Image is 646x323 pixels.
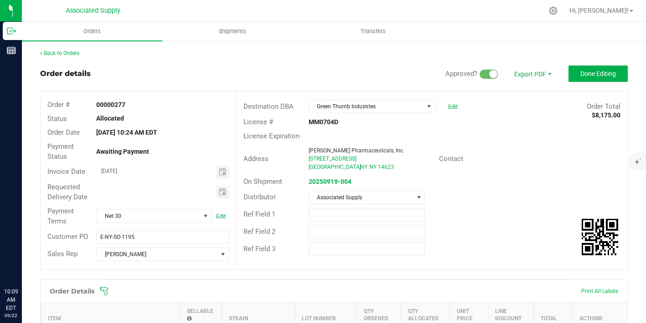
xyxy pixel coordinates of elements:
div: Manage settings [548,6,559,15]
span: Net 30 [97,210,200,222]
span: [GEOGRAPHIC_DATA] [309,164,361,170]
span: Order Date [47,128,80,136]
span: Toggle calendar [216,166,229,178]
span: Transfers [348,27,398,35]
inline-svg: Outbound [7,26,16,35]
a: Edit [448,103,458,110]
span: NY 14623 [369,164,394,170]
span: , [359,164,360,170]
span: Associated Supply [66,7,120,15]
a: Shipments [162,22,303,41]
strong: Allocated [96,115,124,122]
span: NY [360,164,367,170]
span: Ref Field 3 [243,245,275,253]
span: [PERSON_NAME] Pharmaceuticals, Inc. [309,147,404,154]
span: Ref Field 1 [243,210,275,218]
span: Distributor [243,193,276,201]
span: Associated Supply [309,191,413,204]
span: Orders [71,27,113,35]
span: [PERSON_NAME] [97,248,217,261]
strong: Awaiting Payment [96,148,149,155]
span: Ref Field 2 [243,227,275,236]
span: Payment Status [47,142,74,161]
span: License # [243,118,273,126]
span: Done Editing [580,70,616,77]
p: 10:09 AM EDT [4,288,18,312]
span: Destination DBA [243,102,294,111]
a: Back to Orders [40,50,79,56]
span: Address [243,155,269,163]
span: Order Total [587,102,620,111]
span: Contact [439,155,463,163]
a: Edit [216,213,226,220]
span: Order # [47,101,70,109]
a: 20250919-004 [309,178,351,185]
h1: Order Details [50,288,94,295]
strong: 00000277 [96,101,125,108]
iframe: Resource center [9,250,36,278]
span: Green Thumb Industries [309,100,424,113]
img: Scan me! [582,219,618,255]
span: License Expiration [243,132,300,140]
span: Shipments [207,27,258,35]
a: Orders [22,22,162,41]
span: Toggle calendar [216,186,229,198]
span: Payment Terms [47,207,74,226]
li: Export PDF [505,66,559,82]
qrcode: 00000277 [582,219,618,255]
span: [STREET_ADDRESS] [309,156,357,162]
div: Order details [40,68,91,79]
span: Requested Delivery Date [47,183,88,202]
strong: $8,175.00 [592,111,620,119]
span: Hi, [PERSON_NAME]! [569,7,629,14]
span: On Shipment [243,177,282,186]
strong: [DATE] 10:24 AM EDT [96,129,157,136]
a: Transfers [303,22,443,41]
span: Customer PO [47,232,88,241]
span: Invoice Date [47,167,85,176]
inline-svg: Reports [7,46,16,55]
span: Sales Rep [47,250,78,258]
p: 09/22 [4,312,18,319]
span: Status [47,115,67,123]
span: Approved? [445,70,477,78]
strong: MM0704D [309,118,338,126]
button: Done Editing [568,66,628,82]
